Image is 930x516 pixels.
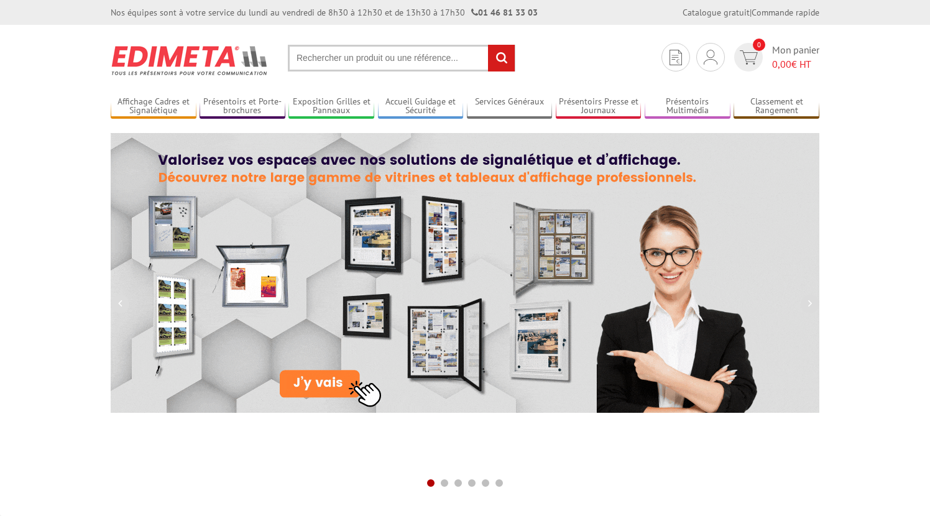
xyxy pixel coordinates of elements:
a: Commande rapide [752,7,819,18]
div: Nos équipes sont à votre service du lundi au vendredi de 8h30 à 12h30 et de 13h30 à 17h30 [111,6,538,19]
input: rechercher [488,45,515,71]
strong: 01 46 81 33 03 [471,7,538,18]
input: Rechercher un produit ou une référence... [288,45,515,71]
span: 0,00 [772,58,791,70]
a: Services Généraux [467,96,553,117]
a: Présentoirs Presse et Journaux [556,96,642,117]
a: Affichage Cadres et Signalétique [111,96,196,117]
img: devis rapide [704,50,717,65]
img: devis rapide [670,50,682,65]
a: Présentoirs et Porte-brochures [200,96,285,117]
a: Accueil Guidage et Sécurité [378,96,464,117]
img: Présentoir, panneau, stand - Edimeta - PLV, affichage, mobilier bureau, entreprise [111,37,269,83]
a: devis rapide 0 Mon panier 0,00€ HT [731,43,819,71]
a: Exposition Grilles et Panneaux [288,96,374,117]
span: 0 [753,39,765,51]
span: € HT [772,57,819,71]
a: Catalogue gratuit [683,7,750,18]
span: Mon panier [772,43,819,71]
img: devis rapide [740,50,758,65]
div: | [683,6,819,19]
a: Classement et Rangement [734,96,819,117]
a: Présentoirs Multimédia [645,96,730,117]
